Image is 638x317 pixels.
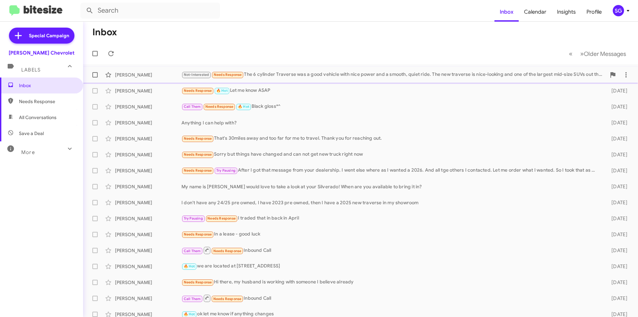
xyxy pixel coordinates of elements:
[19,98,75,105] span: Needs Response
[580,50,584,58] span: »
[607,5,631,16] button: SG
[181,215,601,222] div: I traded that in back in April
[181,231,601,238] div: In a lease - good luck
[601,119,633,126] div: [DATE]
[565,47,577,61] button: Previous
[19,130,44,137] span: Save a Deal
[216,88,228,93] span: 🔥 Hot
[601,279,633,286] div: [DATE]
[115,103,181,110] div: [PERSON_NAME]
[601,135,633,142] div: [DATE]
[115,72,181,78] div: [PERSON_NAME]
[552,2,581,22] a: Insights
[115,167,181,174] div: [PERSON_NAME]
[181,199,601,206] div: I don't have any 24/25 pre owned, I have 2023 pre owned, then I have a 2025 new traverse in my sh...
[115,119,181,126] div: [PERSON_NAME]
[584,50,626,58] span: Older Messages
[601,247,633,254] div: [DATE]
[601,215,633,222] div: [DATE]
[494,2,519,22] a: Inbox
[601,263,633,270] div: [DATE]
[181,151,601,158] div: Sorry but things have changed and can not get new truck right now
[184,104,201,109] span: Call Them
[184,264,195,268] span: 🔥 Hot
[238,104,249,109] span: 🔥 Hot
[115,135,181,142] div: [PERSON_NAME]
[184,168,212,173] span: Needs Response
[601,87,633,94] div: [DATE]
[601,103,633,110] div: [DATE]
[181,183,601,190] div: My name is [PERSON_NAME] would love to take a look at your Silverado! When are you available to b...
[115,183,181,190] div: [PERSON_NAME]
[519,2,552,22] a: Calendar
[115,215,181,222] div: [PERSON_NAME]
[115,231,181,238] div: [PERSON_NAME]
[115,279,181,286] div: [PERSON_NAME]
[115,263,181,270] div: [PERSON_NAME]
[115,295,181,302] div: [PERSON_NAME]
[184,297,201,301] span: Call Them
[581,2,607,22] a: Profile
[115,199,181,206] div: [PERSON_NAME]
[92,27,117,38] h1: Inbox
[576,47,630,61] button: Next
[9,50,74,56] div: [PERSON_NAME] Chevrolet
[29,32,69,39] span: Special Campaign
[184,73,209,77] span: Not-Interested
[184,216,203,221] span: Try Pausing
[184,312,195,316] span: 🔥 Hot
[21,149,35,155] span: More
[184,152,212,157] span: Needs Response
[216,168,236,173] span: Try Pausing
[184,280,212,284] span: Needs Response
[601,199,633,206] div: [DATE]
[19,114,56,121] span: All Conversations
[184,232,212,237] span: Needs Response
[181,135,601,142] div: That's 30miles away and too far for me to travel. Thank you for reaching out.
[19,82,75,89] span: Inbox
[115,151,181,158] div: [PERSON_NAME]
[184,136,212,141] span: Needs Response
[181,262,601,270] div: we are located at [STREET_ADDRESS]
[601,295,633,302] div: [DATE]
[213,249,242,253] span: Needs Response
[213,297,242,301] span: Needs Response
[184,88,212,93] span: Needs Response
[181,103,601,110] div: Black gloss*^
[115,87,181,94] div: [PERSON_NAME]
[601,151,633,158] div: [DATE]
[613,5,624,16] div: SG
[115,247,181,254] div: [PERSON_NAME]
[181,278,601,286] div: Hi there, my husband is working with someone I believe already
[601,231,633,238] div: [DATE]
[181,71,606,79] div: The 6 cylinder Traverse was a good vehicle with nice power and a smooth, quiet ride. The new trav...
[207,216,236,221] span: Needs Response
[184,249,201,253] span: Call Them
[569,50,573,58] span: «
[214,73,242,77] span: Needs Response
[565,47,630,61] nav: Page navigation example
[181,294,601,302] div: Inbound Call
[181,119,601,126] div: Anything I can help with?
[9,28,74,44] a: Special Campaign
[80,3,220,19] input: Search
[601,167,633,174] div: [DATE]
[601,183,633,190] div: [DATE]
[181,167,601,174] div: After I got that message from your dealership. I went else where as I wanted a 2026. And all tge ...
[205,104,234,109] span: Needs Response
[181,246,601,254] div: Inbound Call
[21,67,41,73] span: Labels
[181,87,601,94] div: Let me know ASAP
